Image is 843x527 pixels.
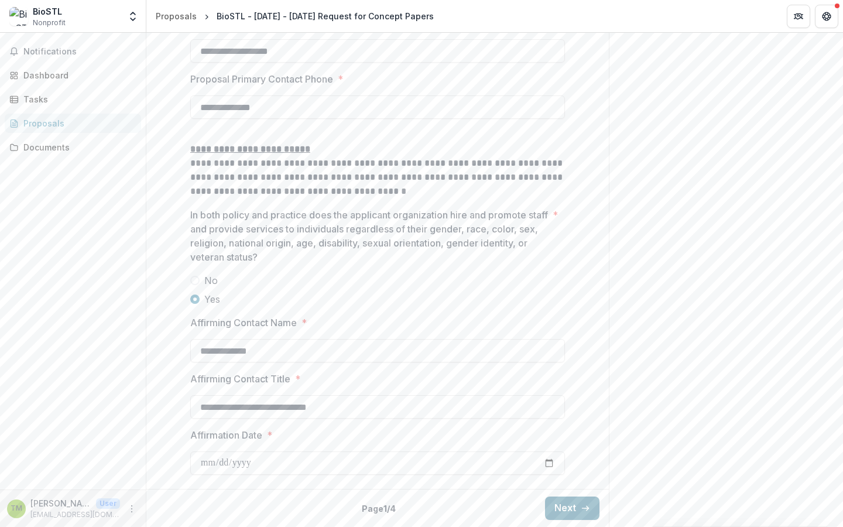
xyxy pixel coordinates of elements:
[23,47,136,57] span: Notifications
[151,8,438,25] nav: breadcrumb
[125,5,141,28] button: Open entity switcher
[5,42,141,61] button: Notifications
[23,69,132,81] div: Dashboard
[204,292,220,306] span: Yes
[125,502,139,516] button: More
[190,372,290,386] p: Affirming Contact Title
[33,18,66,28] span: Nonprofit
[9,7,28,26] img: BioSTL
[156,10,197,22] div: Proposals
[5,90,141,109] a: Tasks
[815,5,838,28] button: Get Help
[5,66,141,85] a: Dashboard
[190,72,333,86] p: Proposal Primary Contact Phone
[190,428,262,442] p: Affirmation Date
[23,141,132,153] div: Documents
[33,5,66,18] div: BioSTL
[151,8,201,25] a: Proposals
[11,505,22,512] div: Taylor McCabe
[30,509,120,520] p: [EMAIL_ADDRESS][DOMAIN_NAME]
[217,10,434,22] div: BioSTL - [DATE] - [DATE] Request for Concept Papers
[787,5,810,28] button: Partners
[5,114,141,133] a: Proposals
[23,93,132,105] div: Tasks
[204,273,218,288] span: No
[5,138,141,157] a: Documents
[30,497,91,509] p: [PERSON_NAME]
[190,208,548,264] p: In both policy and practice does the applicant organization hire and promote staff and provide se...
[190,316,297,330] p: Affirming Contact Name
[23,117,132,129] div: Proposals
[545,497,599,520] button: Next
[96,498,120,509] p: User
[362,502,396,515] p: Page 1 / 4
